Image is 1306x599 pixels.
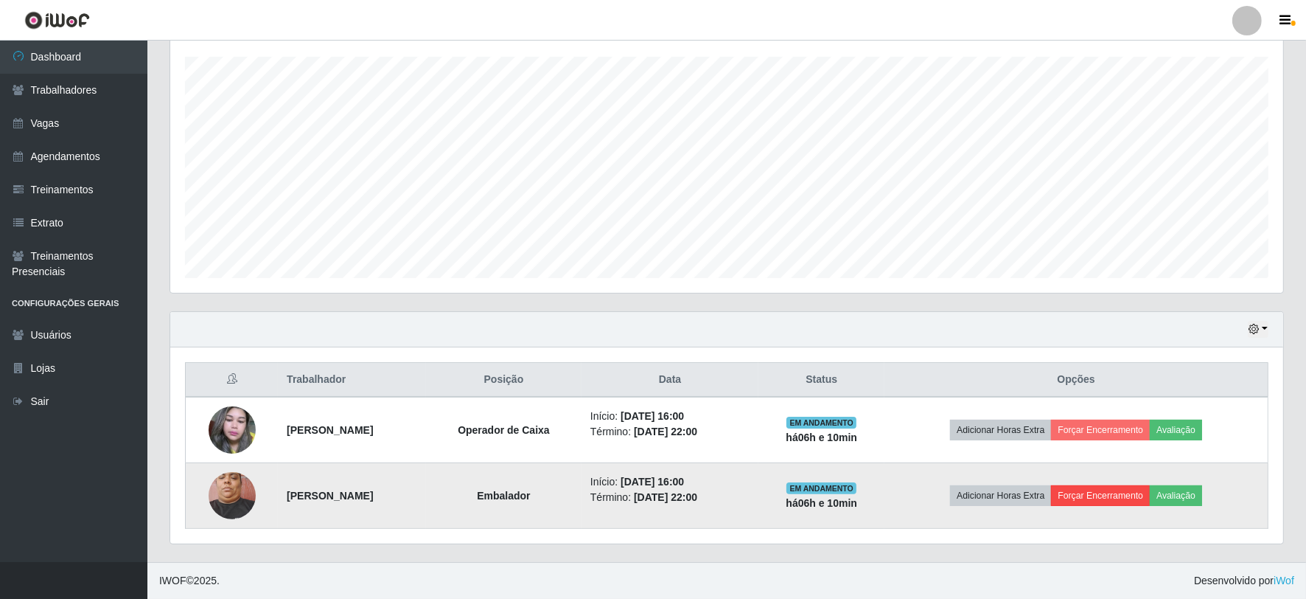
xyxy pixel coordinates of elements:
[287,490,373,502] strong: [PERSON_NAME]
[426,363,582,398] th: Posição
[1194,573,1294,589] span: Desenvolvido por
[1274,575,1294,586] a: iWof
[477,490,530,502] strong: Embalador
[582,363,758,398] th: Data
[786,497,857,509] strong: há 06 h e 10 min
[1051,420,1150,440] button: Forçar Encerramento
[786,417,856,429] span: EM ANDAMENTO
[758,363,884,398] th: Status
[209,464,256,527] img: 1725884204403.jpeg
[278,363,426,398] th: Trabalhador
[950,485,1051,506] button: Adicionar Horas Extra
[590,409,750,424] li: Início:
[590,474,750,490] li: Início:
[621,476,684,488] time: [DATE] 16:00
[24,11,90,30] img: CoreUI Logo
[159,575,186,586] span: IWOF
[209,399,256,462] img: 1634907805222.jpeg
[1150,485,1202,506] button: Avaliação
[634,426,697,437] time: [DATE] 22:00
[159,573,220,589] span: © 2025 .
[590,424,750,440] li: Término:
[786,482,856,494] span: EM ANDAMENTO
[786,432,857,443] strong: há 06 h e 10 min
[1051,485,1150,506] button: Forçar Encerramento
[884,363,1268,398] th: Opções
[950,420,1051,440] button: Adicionar Horas Extra
[634,491,697,503] time: [DATE] 22:00
[621,410,684,422] time: [DATE] 16:00
[590,490,750,505] li: Término:
[1150,420,1202,440] button: Avaliação
[458,424,550,436] strong: Operador de Caixa
[287,424,373,436] strong: [PERSON_NAME]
